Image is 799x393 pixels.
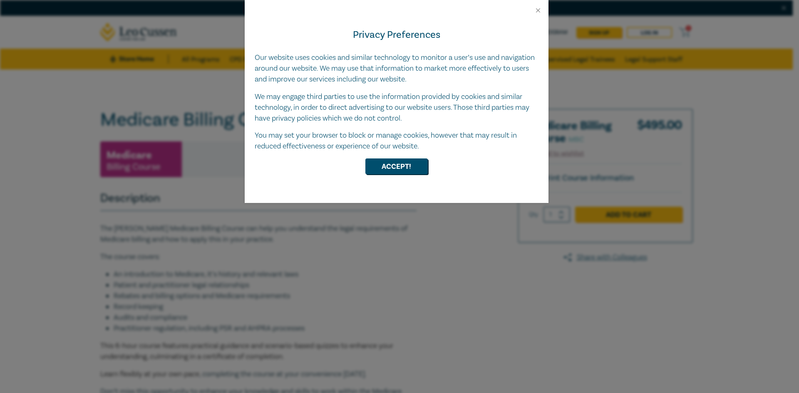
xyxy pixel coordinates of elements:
h4: Privacy Preferences [255,27,538,42]
p: We may engage third parties to use the information provided by cookies and similar technology, in... [255,91,538,124]
p: Our website uses cookies and similar technology to monitor a user’s use and navigation around our... [255,52,538,85]
p: You may set your browser to block or manage cookies, however that may result in reduced effective... [255,130,538,152]
button: Accept! [365,158,428,174]
button: Close [534,7,542,14]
